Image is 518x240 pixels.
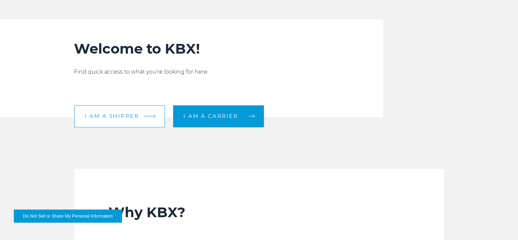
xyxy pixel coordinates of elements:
span: I am a shipper [85,114,139,119]
img: arrow [153,114,156,118]
p: Find quick access to what you're looking for here. [74,68,354,76]
a: I am a shipper arrow arrow [74,105,165,127]
h2: Welcome to KBX! [74,40,354,57]
a: I am a carrier arrow arrow [173,105,264,127]
span: I am a carrier [184,114,238,119]
h2: Why KBX? [109,204,409,221]
button: Do Not Sell or Share My Personal Information [14,210,122,223]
